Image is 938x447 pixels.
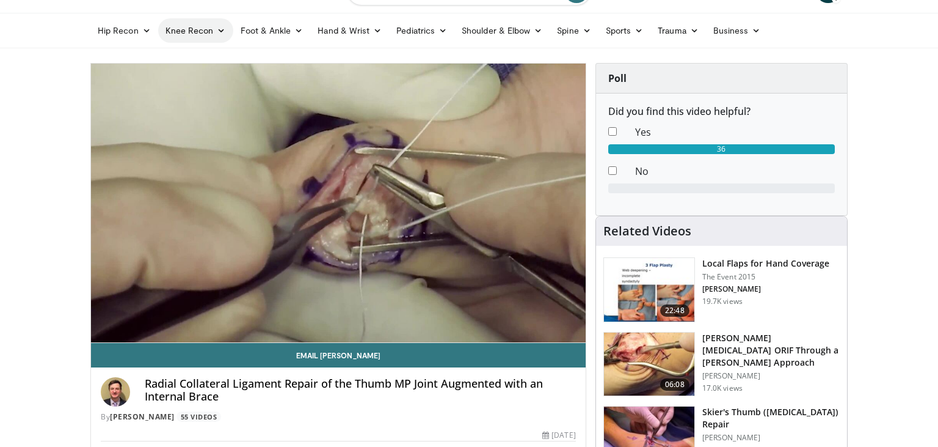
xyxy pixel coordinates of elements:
p: [PERSON_NAME] [702,371,840,381]
p: [PERSON_NAME] [702,433,840,443]
a: Hip Recon [90,18,158,43]
p: 19.7K views [702,297,743,306]
h3: Skier's Thumb ([MEDICAL_DATA]) Repair [702,406,840,430]
a: Sports [598,18,651,43]
h6: Did you find this video helpful? [608,106,835,117]
h4: Radial Collateral Ligament Repair of the Thumb MP Joint Augmented with an Internal Brace [145,377,576,404]
a: Shoulder & Elbow [454,18,550,43]
a: Foot & Ankle [233,18,311,43]
p: The Event 2015 [702,272,830,282]
span: 06:08 [660,379,689,391]
h4: Related Videos [603,224,691,238]
dd: No [626,164,844,179]
h3: [PERSON_NAME][MEDICAL_DATA] ORIF Through a [PERSON_NAME] Approach [702,332,840,369]
video-js: Video Player [91,64,586,343]
a: Knee Recon [158,18,233,43]
strong: Poll [608,72,627,85]
a: Trauma [650,18,706,43]
a: Spine [550,18,598,43]
a: 55 Videos [176,412,221,422]
a: 06:08 [PERSON_NAME][MEDICAL_DATA] ORIF Through a [PERSON_NAME] Approach [PERSON_NAME] 17.0K views [603,332,840,397]
a: [PERSON_NAME] [110,412,175,422]
img: Avatar [101,377,130,407]
a: Hand & Wrist [310,18,389,43]
a: Email [PERSON_NAME] [91,343,586,368]
img: b6f583b7-1888-44fa-9956-ce612c416478.150x105_q85_crop-smart_upscale.jpg [604,258,694,322]
img: af335e9d-3f89-4d46-97d1-d9f0cfa56dd9.150x105_q85_crop-smart_upscale.jpg [604,333,694,396]
p: [PERSON_NAME] [702,284,830,294]
dd: Yes [626,125,844,139]
h3: Local Flaps for Hand Coverage [702,257,830,270]
p: 17.0K views [702,383,743,393]
div: [DATE] [542,430,575,441]
a: Business [706,18,768,43]
div: By [101,412,576,423]
div: 36 [608,144,835,154]
a: Pediatrics [389,18,454,43]
span: 22:48 [660,305,689,317]
a: 22:48 Local Flaps for Hand Coverage The Event 2015 [PERSON_NAME] 19.7K views [603,257,840,322]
